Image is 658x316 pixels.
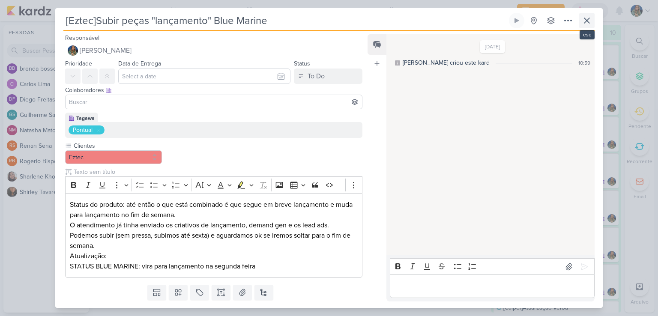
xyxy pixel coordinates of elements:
[73,141,162,150] label: Clientes
[65,176,362,193] div: Editor toolbar
[70,251,358,261] p: Atualização:
[65,150,162,164] button: Eztec
[294,69,362,84] button: To Do
[308,71,325,81] div: To Do
[76,114,95,122] div: Tagawa
[390,258,595,275] div: Editor toolbar
[294,60,310,67] label: Status
[70,220,358,251] p: O atendimento já tinha enviado os criativos de lançamento, demand gen e os lead ads. Podemos subi...
[65,60,92,67] label: Prioridade
[65,34,99,42] label: Responsável
[118,60,161,67] label: Data de Entrega
[80,45,132,56] span: [PERSON_NAME]
[118,69,290,84] input: Select a date
[67,97,360,107] input: Buscar
[63,13,507,28] input: Kard Sem Título
[70,261,358,271] p: STATUS BLUE MARINE: vira para lançamento na segunda feira
[65,193,362,278] div: Editor editing area: main
[580,30,595,39] div: esc
[65,43,362,58] button: [PERSON_NAME]
[513,17,520,24] div: Ligar relógio
[73,125,93,134] div: Pontual
[390,274,595,298] div: Editor editing area: main
[68,45,78,56] img: Isabella Gutierres
[65,86,362,95] div: Colaboradores
[72,167,362,176] input: Texto sem título
[70,200,358,220] p: Status do produto: até então o que está combinado é que segue em breve lançamento e muda para lan...
[403,58,490,67] div: [PERSON_NAME] criou este kard
[578,59,590,67] div: 10:59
